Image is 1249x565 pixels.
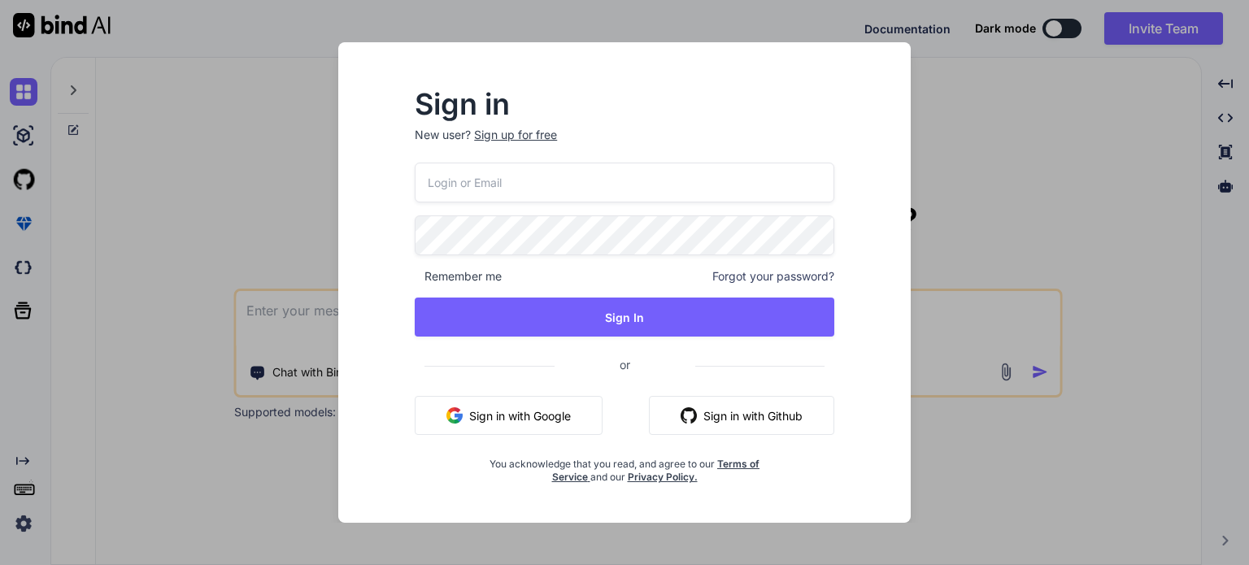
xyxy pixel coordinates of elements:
div: Sign up for free [474,127,557,143]
img: google [446,407,463,424]
p: New user? [415,127,834,163]
button: Sign In [415,298,834,337]
a: Terms of Service [552,458,760,483]
div: You acknowledge that you read, and agree to our and our [485,448,764,484]
h2: Sign in [415,91,834,117]
span: Forgot your password? [712,268,834,285]
a: Privacy Policy. [628,471,698,483]
span: or [555,345,695,385]
button: Sign in with Github [649,396,834,435]
span: Remember me [415,268,502,285]
input: Login or Email [415,163,834,202]
img: github [681,407,697,424]
button: Sign in with Google [415,396,603,435]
